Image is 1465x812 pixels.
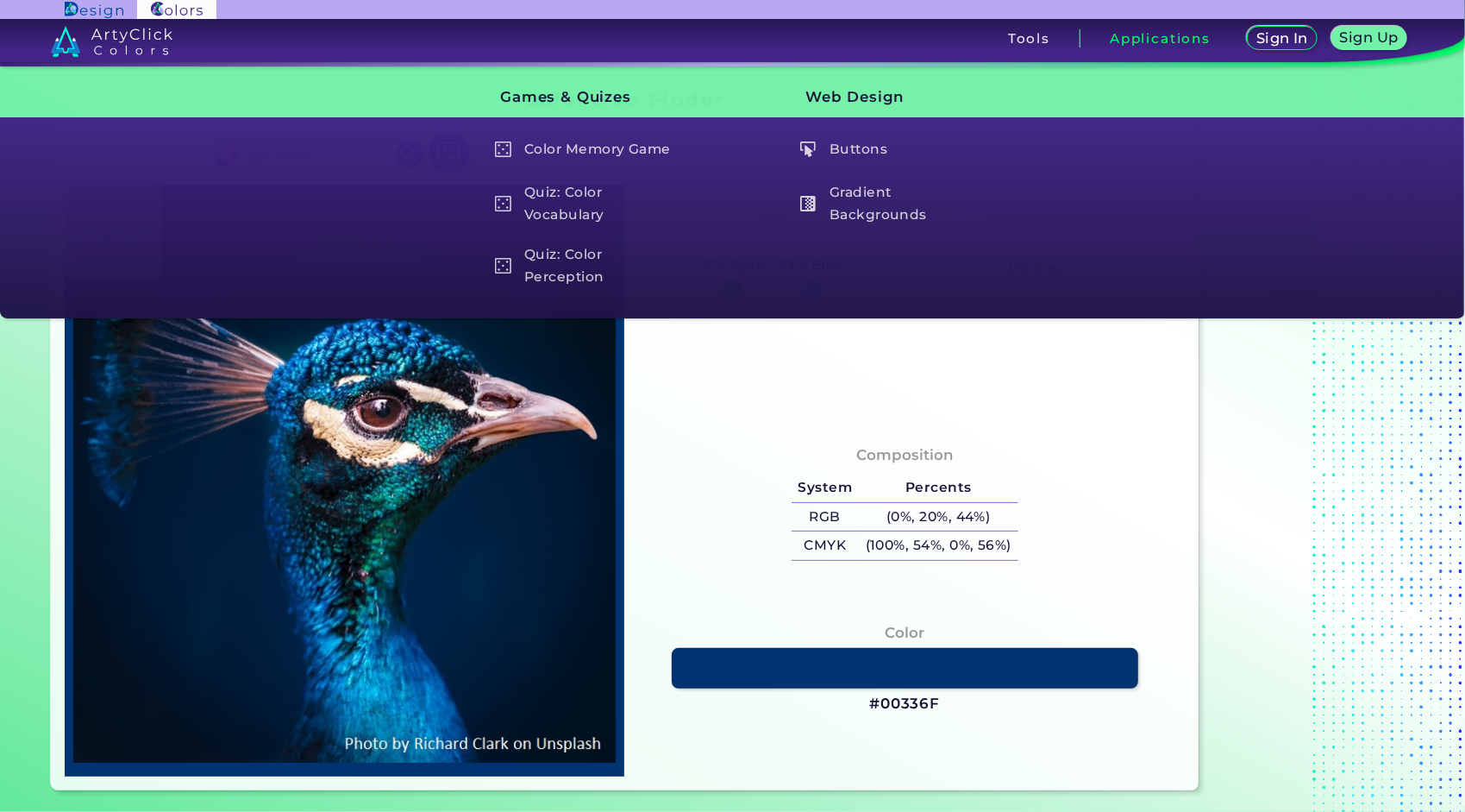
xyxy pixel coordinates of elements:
h3: Applications [1110,32,1211,45]
a: Quiz: Color Vocabulary [485,179,689,229]
img: icon_click_button_white.svg [800,142,817,158]
img: logo_artyclick_colors_white.svg [51,26,172,57]
img: icon_game_white.svg [495,142,511,158]
a: Sign Up [1335,28,1403,49]
h5: Buttons [792,133,992,166]
h4: Composition [856,443,954,468]
h3: #00336F [869,694,940,714]
h5: Sign In [1259,32,1305,45]
h4: Color [885,620,924,645]
h3: Tools [1008,32,1050,45]
a: Quiz: Color Perception [485,242,689,291]
img: img_pavlin.jpg [73,193,617,767]
h5: System [792,474,859,502]
h5: Percents [859,474,1018,502]
a: Buttons [790,133,993,166]
img: icon_game_white.svg [495,196,511,212]
a: Sign In [1250,28,1313,49]
h5: RGB [792,503,859,532]
h5: (100%, 54%, 0%, 56%) [859,532,1018,560]
img: ArtyClick Design logo [65,2,122,18]
a: Color Memory Game [485,133,689,166]
h5: (0%, 20%, 44%) [859,503,1018,532]
h3: Web Design [776,76,993,119]
a: Gradient Backgrounds [790,179,993,229]
h5: Sign Up [1343,31,1396,44]
h5: Gradient Backgrounds [792,179,992,229]
h5: Quiz: Color Vocabulary [486,179,687,229]
h3: Games & Quizes [472,76,689,119]
h5: Quiz: Color Perception [486,242,687,291]
img: icon_game_white.svg [495,258,511,274]
h5: CMYK [792,532,859,560]
img: icon_gradient_white.svg [800,196,817,212]
h5: Color Memory Game [486,133,687,166]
